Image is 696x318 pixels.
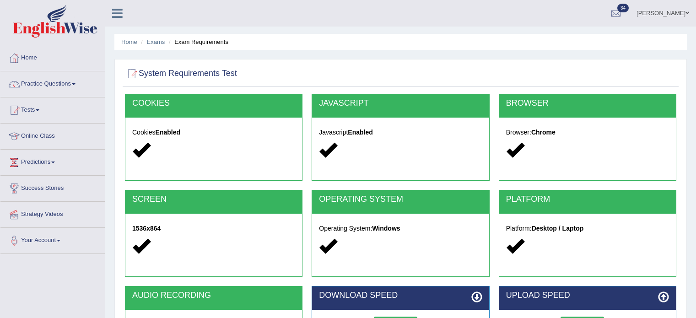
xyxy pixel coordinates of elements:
h5: Platform: [506,225,669,232]
h2: BROWSER [506,99,669,108]
a: Exams [147,38,165,45]
a: Practice Questions [0,71,105,94]
h2: UPLOAD SPEED [506,291,669,300]
strong: 1536x864 [132,225,161,232]
h5: Browser: [506,129,669,136]
h5: Operating System: [319,225,482,232]
a: Tests [0,97,105,120]
span: 34 [617,4,629,12]
strong: Desktop / Laptop [532,225,584,232]
a: Strategy Videos [0,202,105,225]
h5: Cookies [132,129,295,136]
h2: OPERATING SYSTEM [319,195,482,204]
strong: Enabled [348,129,372,136]
h2: AUDIO RECORDING [132,291,295,300]
h2: COOKIES [132,99,295,108]
h2: System Requirements Test [125,67,237,81]
h2: DOWNLOAD SPEED [319,291,482,300]
a: Online Class [0,124,105,146]
a: Predictions [0,150,105,172]
strong: Chrome [531,129,556,136]
a: Your Account [0,228,105,251]
h2: PLATFORM [506,195,669,204]
a: Success Stories [0,176,105,199]
h2: JAVASCRIPT [319,99,482,108]
strong: Windows [372,225,400,232]
h5: Javascript [319,129,482,136]
a: Home [121,38,137,45]
h2: SCREEN [132,195,295,204]
li: Exam Requirements [167,38,228,46]
strong: Enabled [156,129,180,136]
a: Home [0,45,105,68]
